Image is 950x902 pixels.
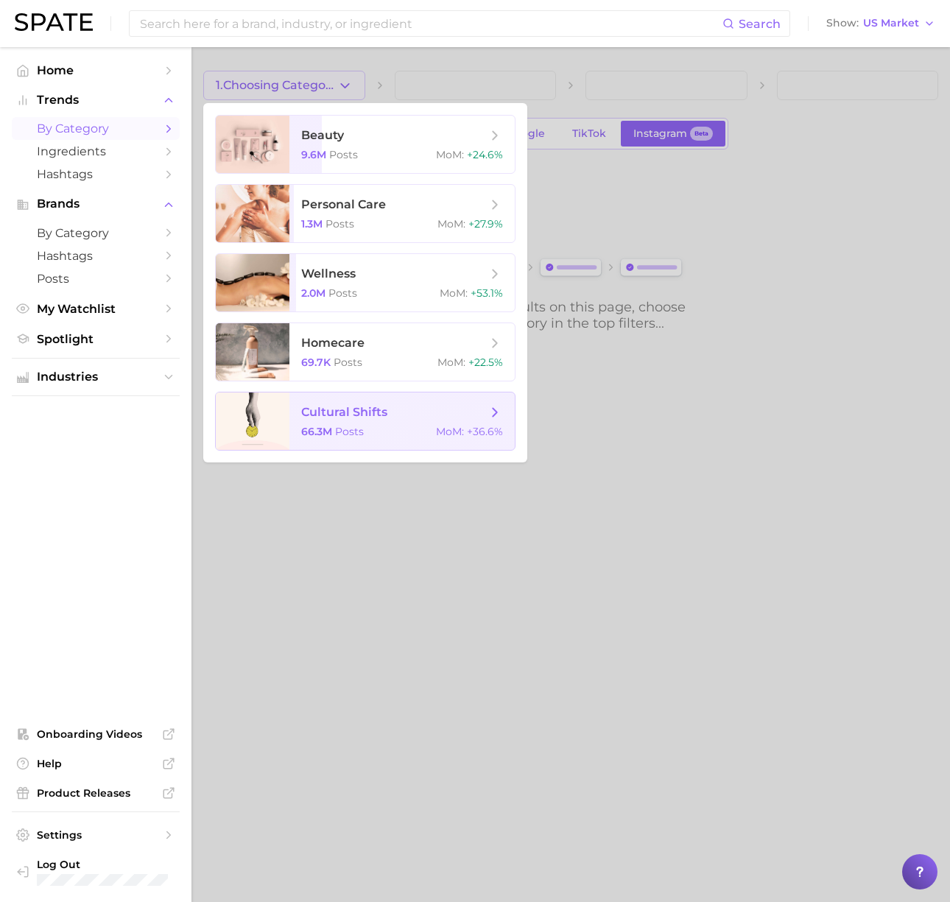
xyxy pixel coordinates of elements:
[12,328,180,350] a: Spotlight
[301,128,344,142] span: beauty
[334,356,362,369] span: Posts
[12,824,180,846] a: Settings
[37,272,155,286] span: Posts
[12,222,180,244] a: by Category
[440,286,468,300] span: MoM :
[37,121,155,135] span: by Category
[37,786,155,800] span: Product Releases
[326,217,354,230] span: Posts
[301,425,332,438] span: 66.3m
[37,144,155,158] span: Ingredients
[15,13,93,31] img: SPATE
[468,356,503,369] span: +22.5%
[863,19,919,27] span: US Market
[335,425,364,438] span: Posts
[436,425,464,438] span: MoM :
[437,356,465,369] span: MoM :
[301,286,326,300] span: 2.0m
[37,858,239,871] span: Log Out
[12,267,180,290] a: Posts
[12,59,180,82] a: Home
[12,89,180,111] button: Trends
[301,267,356,281] span: wellness
[301,405,387,419] span: cultural shifts
[823,14,939,33] button: ShowUS Market
[301,148,326,161] span: 9.6m
[467,148,503,161] span: +24.6%
[329,148,358,161] span: Posts
[37,249,155,263] span: Hashtags
[37,757,155,770] span: Help
[37,302,155,316] span: My Watchlist
[37,370,155,384] span: Industries
[37,332,155,346] span: Spotlight
[301,356,331,369] span: 69.7k
[12,244,180,267] a: Hashtags
[12,163,180,186] a: Hashtags
[467,425,503,438] span: +36.6%
[301,336,365,350] span: homecare
[12,366,180,388] button: Industries
[37,226,155,240] span: by Category
[471,286,503,300] span: +53.1%
[12,782,180,804] a: Product Releases
[436,148,464,161] span: MoM :
[37,727,155,741] span: Onboarding Videos
[301,217,323,230] span: 1.3m
[826,19,859,27] span: Show
[138,11,722,36] input: Search here for a brand, industry, or ingredient
[12,117,180,140] a: by Category
[437,217,465,230] span: MoM :
[12,853,180,891] a: Log out. Currently logged in with e-mail veronica_radyuk@us.amorepacific.com.
[12,297,180,320] a: My Watchlist
[37,94,155,107] span: Trends
[37,828,155,842] span: Settings
[12,723,180,745] a: Onboarding Videos
[37,167,155,181] span: Hashtags
[468,217,503,230] span: +27.9%
[37,197,155,211] span: Brands
[12,140,180,163] a: Ingredients
[301,197,386,211] span: personal care
[12,753,180,775] a: Help
[12,193,180,215] button: Brands
[328,286,357,300] span: Posts
[739,17,781,31] span: Search
[37,63,155,77] span: Home
[203,103,527,462] ul: 1.Choosing Category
